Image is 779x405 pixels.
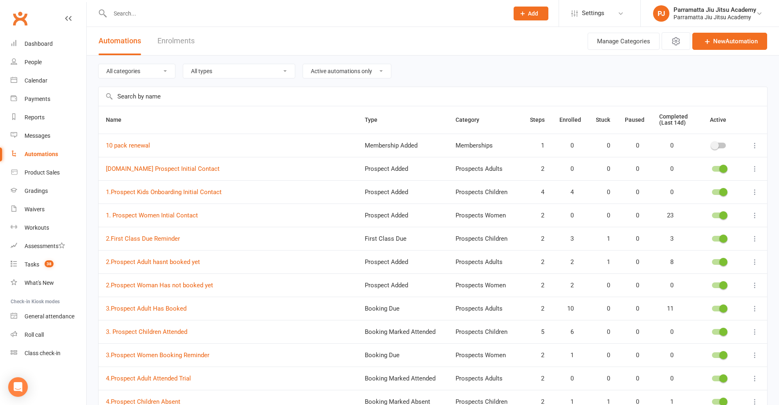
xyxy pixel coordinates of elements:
div: Prospects Children [456,189,515,196]
span: 0 [659,329,673,336]
span: Active [710,116,726,123]
a: 4.Prospect Adult Attended Trial [106,375,191,382]
span: 0 [625,352,639,359]
a: What's New [11,274,86,292]
div: Reports [25,114,45,121]
button: Active [703,115,735,125]
a: 2.First Class Due Reminder [106,235,180,242]
a: Payments [11,90,86,108]
span: 0 [596,305,610,312]
a: Gradings [11,182,86,200]
a: Roll call [11,326,86,344]
span: Completed (Last 14d) [659,113,688,126]
td: Prospect Added [357,273,449,297]
td: Prospect Added [357,204,449,227]
span: 10 [559,305,574,312]
div: General attendance [25,313,74,320]
div: Prospects Women [456,212,515,219]
div: Workouts [25,224,49,231]
div: Dashboard [25,40,53,47]
span: 0 [659,282,673,289]
span: 3 [559,235,574,242]
span: Settings [582,4,604,22]
a: Dashboard [11,35,86,53]
span: 5 [530,329,544,336]
span: 1 [596,259,610,266]
div: Open Intercom Messenger [8,377,28,397]
td: Booking Marked Attended [357,320,449,343]
a: Product Sales [11,163,86,182]
div: Prospects Children [456,235,515,242]
a: [DOMAIN_NAME] Prospect Initial Contact [106,165,220,172]
span: 0 [596,375,610,382]
a: Workouts [11,219,86,237]
span: Name [106,116,130,123]
span: 0 [659,375,673,382]
span: 0 [625,189,639,196]
th: Paused [617,106,652,134]
a: Enrolments [157,27,195,55]
th: Stuck [588,106,617,134]
div: Class check-in [25,350,61,356]
th: Steps [523,106,552,134]
div: Prospects Women [456,282,515,289]
div: Prospects Children [456,329,515,336]
td: Membership Added [357,134,449,157]
a: NewAutomation [692,33,767,50]
div: People [25,59,42,65]
span: 0 [625,166,639,172]
span: 0 [659,166,673,172]
span: 2 [530,352,544,359]
span: 2 [530,259,544,266]
button: Manage Categories [588,33,660,50]
a: Waivers [11,200,86,219]
span: 23 [659,212,673,219]
button: Automations [99,27,141,55]
span: 0 [625,212,639,219]
span: 0 [596,329,610,336]
span: 11 [659,305,673,312]
a: Class kiosk mode [11,344,86,362]
span: 2 [530,235,544,242]
div: Prospects Adults [456,166,515,172]
span: 1 [559,352,574,359]
div: Prospects Adults [456,305,515,312]
div: Messages [25,132,50,139]
div: Payments [25,96,50,102]
span: 8 [659,259,673,266]
span: Add [528,10,538,17]
a: 3. Prospect Children Attended [106,328,187,336]
div: PJ [653,5,669,22]
span: 2 [530,212,544,219]
span: 0 [596,166,610,172]
button: Category [456,115,488,125]
td: Prospect Added [357,157,449,180]
input: Search by name [99,87,767,106]
td: Booking Marked Attended [357,367,449,390]
button: Add [514,7,548,20]
td: Prospect Added [357,250,449,273]
a: Clubworx [10,8,30,29]
span: 0 [559,212,574,219]
span: 4 [559,189,574,196]
span: 0 [596,282,610,289]
div: Assessments [25,243,65,249]
button: Name [106,115,130,125]
span: 0 [559,375,574,382]
span: 0 [659,352,673,359]
span: 2 [530,166,544,172]
span: 6 [559,329,574,336]
span: 0 [559,142,574,149]
span: 0 [596,212,610,219]
span: 0 [596,352,610,359]
div: Prospects Women [456,352,515,359]
span: 1 [596,235,610,242]
a: Calendar [11,72,86,90]
div: Product Sales [25,169,60,176]
span: 2 [559,259,574,266]
div: Parramatta Jiu Jitsu Academy [673,6,756,13]
td: Prospect Added [357,180,449,204]
div: Parramatta Jiu Jitsu Academy [673,13,756,21]
span: 3 [659,235,673,242]
a: 10 pack renewal [106,142,150,149]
